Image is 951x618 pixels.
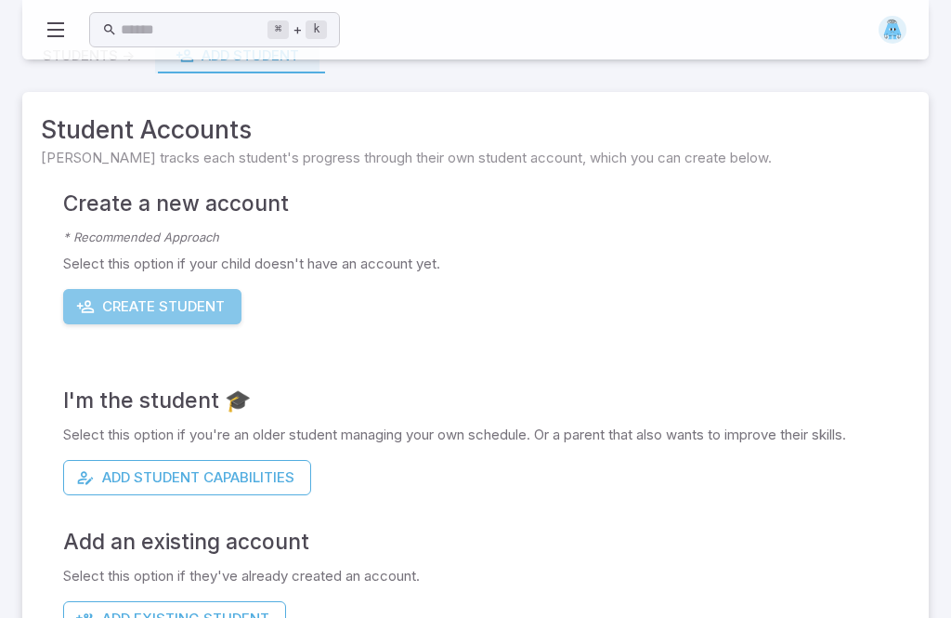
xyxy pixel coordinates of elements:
[63,289,241,324] button: Create Student
[879,16,906,44] img: trapezoid.svg
[63,187,910,220] h4: Create a new account
[63,566,910,586] p: Select this option if they've already created an account.
[63,425,910,445] p: Select this option if you're an older student managing your own schedule. Or a parent that also w...
[41,148,910,168] span: [PERSON_NAME] tracks each student's progress through their own student account, which you can cre...
[63,384,910,417] h4: I'm the student 🎓
[267,19,327,41] div: +
[63,460,311,495] button: Add Student Capabilities
[267,20,289,39] kbd: ⌘
[63,254,910,274] p: Select this option if your child doesn't have an account yet.
[63,228,910,246] p: * Recommended Approach
[63,525,910,559] h4: Add an existing account
[306,20,327,39] kbd: k
[41,111,910,148] span: Student Accounts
